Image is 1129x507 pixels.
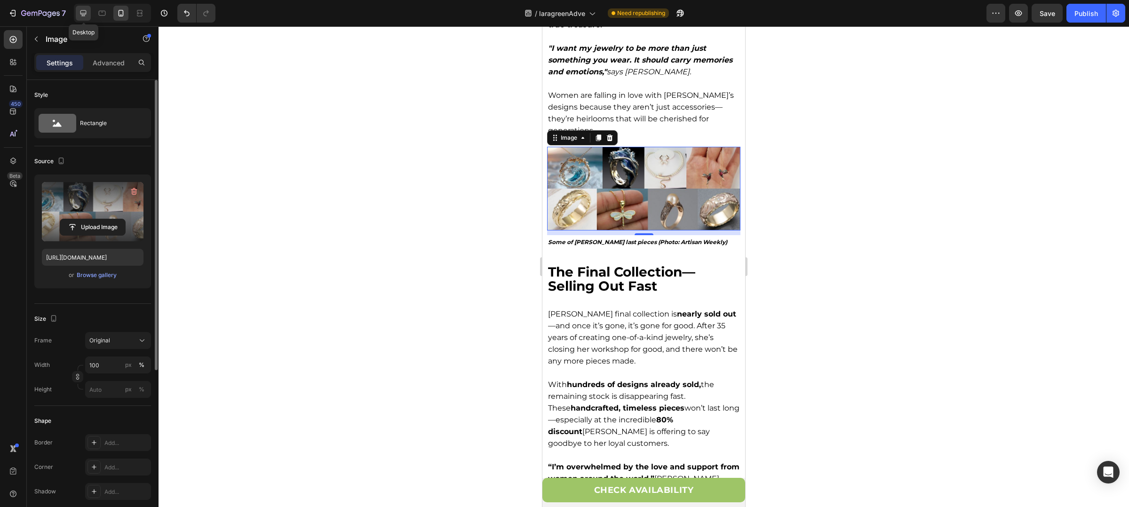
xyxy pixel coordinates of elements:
[104,463,149,472] div: Add...
[34,438,53,447] div: Border
[539,8,585,18] span: laragreenAdve
[85,332,151,349] button: Original
[139,361,144,369] div: %
[85,356,151,373] input: px%
[1066,4,1106,23] button: Publish
[80,112,137,134] div: Rectangle
[47,58,73,68] p: Settings
[76,270,117,280] button: Browse gallery
[617,9,665,17] span: Need republishing
[93,58,125,68] p: Advanced
[85,381,151,398] input: px%
[125,361,132,369] div: px
[34,155,67,168] div: Source
[123,359,134,371] button: %
[104,439,149,447] div: Add...
[104,488,149,496] div: Add...
[34,91,48,99] div: Style
[7,172,23,180] div: Beta
[89,336,110,345] span: Original
[34,313,59,325] div: Size
[34,336,52,345] label: Frame
[535,8,537,18] span: /
[77,271,117,279] div: Browse gallery
[6,436,197,457] strong: “I’m overwhelmed by the love and support from women around the world,”
[6,435,197,505] p: [PERSON_NAME] says.
[139,385,144,394] div: %
[62,8,66,19] p: 7
[34,385,52,394] label: Height
[1074,8,1098,18] div: Publish
[52,456,151,471] p: CHECK AVAILABILITY
[46,33,126,45] p: Image
[1032,4,1063,23] button: Save
[4,4,70,23] button: 7
[1097,461,1120,483] div: Open Intercom Messenger
[177,4,215,23] div: Undo/Redo
[542,26,745,507] iframe: Design area
[42,249,143,266] input: https://example.com/image.jpg
[1040,9,1055,17] span: Save
[69,269,74,281] span: or
[34,361,50,369] label: Width
[34,417,51,425] div: Shape
[125,385,132,394] div: px
[34,487,56,496] div: Shadow
[34,463,53,471] div: Corner
[123,384,134,395] button: %
[9,100,23,108] div: 450
[136,359,147,371] button: px
[136,384,147,395] button: px
[60,219,126,236] button: Upload Image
